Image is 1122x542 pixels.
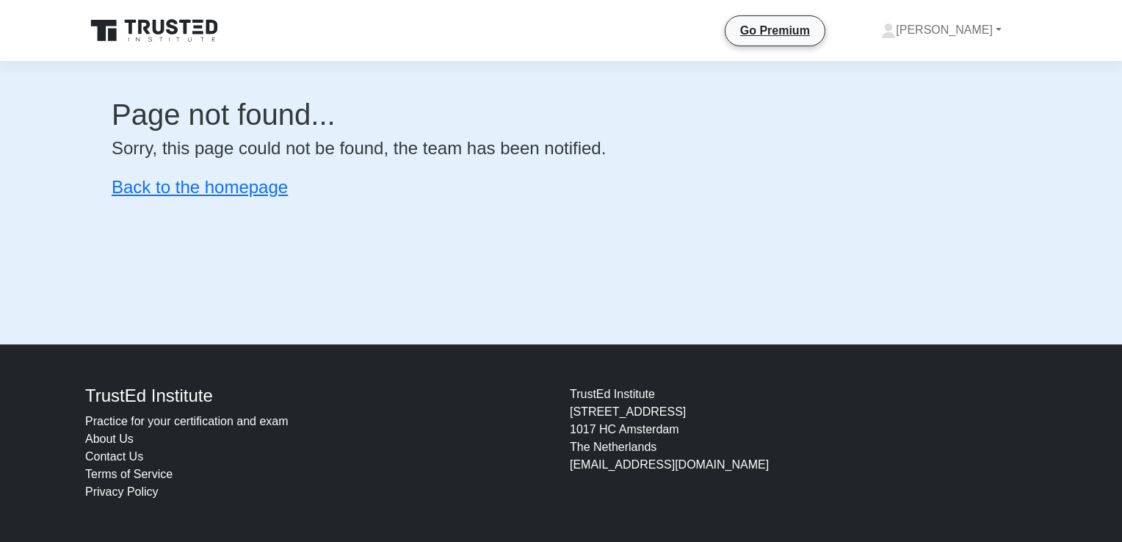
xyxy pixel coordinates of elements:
[85,415,289,427] a: Practice for your certification and exam
[112,138,1010,159] h4: Sorry, this page could not be found, the team has been notified.
[112,177,288,197] a: Back to the homepage
[731,21,819,40] a: Go Premium
[85,433,134,445] a: About Us
[85,485,159,498] a: Privacy Policy
[85,450,143,463] a: Contact Us
[85,468,173,480] a: Terms of Service
[846,15,1037,45] a: [PERSON_NAME]
[85,386,552,407] h4: TrustEd Institute
[112,97,1010,132] h1: Page not found...
[561,386,1046,501] div: TrustEd Institute [STREET_ADDRESS] 1017 HC Amsterdam The Netherlands [EMAIL_ADDRESS][DOMAIN_NAME]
